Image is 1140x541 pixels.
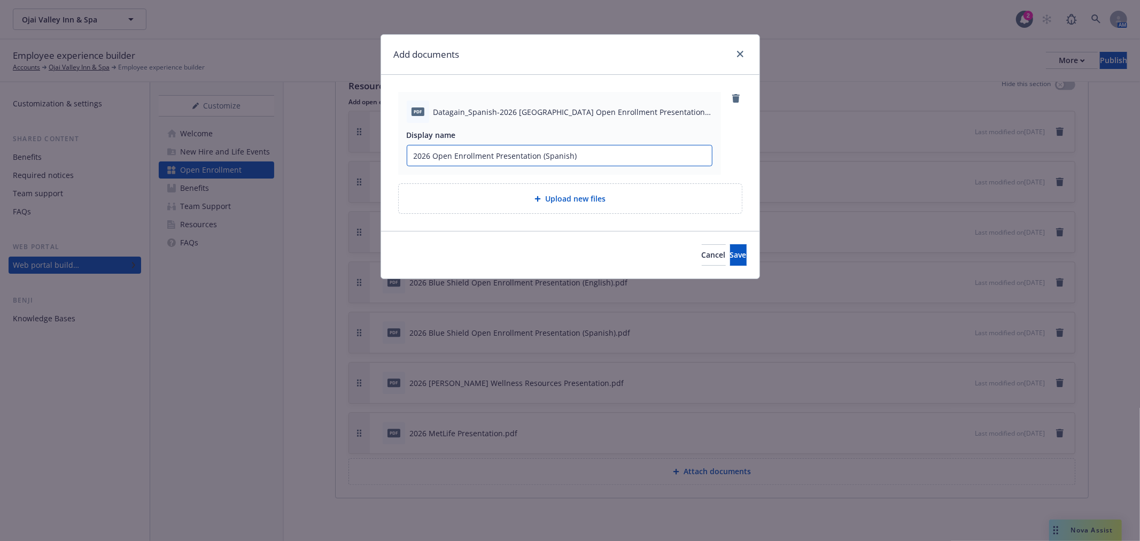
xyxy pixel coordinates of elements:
span: Upload new files [545,193,606,204]
div: Upload new files [398,183,742,214]
a: close [734,48,747,60]
button: Cancel [702,244,726,266]
span: Datagain_Spanish-2026 [GEOGRAPHIC_DATA] Open Enrollment Presentation - DRAFT.pdf [433,106,712,118]
span: Display name [407,130,456,140]
span: Save [730,250,747,260]
span: Cancel [702,250,726,260]
button: Save [730,244,747,266]
h1: Add documents [394,48,460,61]
input: Add display name here... [407,145,712,166]
a: remove [730,92,742,105]
span: pdf [412,107,424,115]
